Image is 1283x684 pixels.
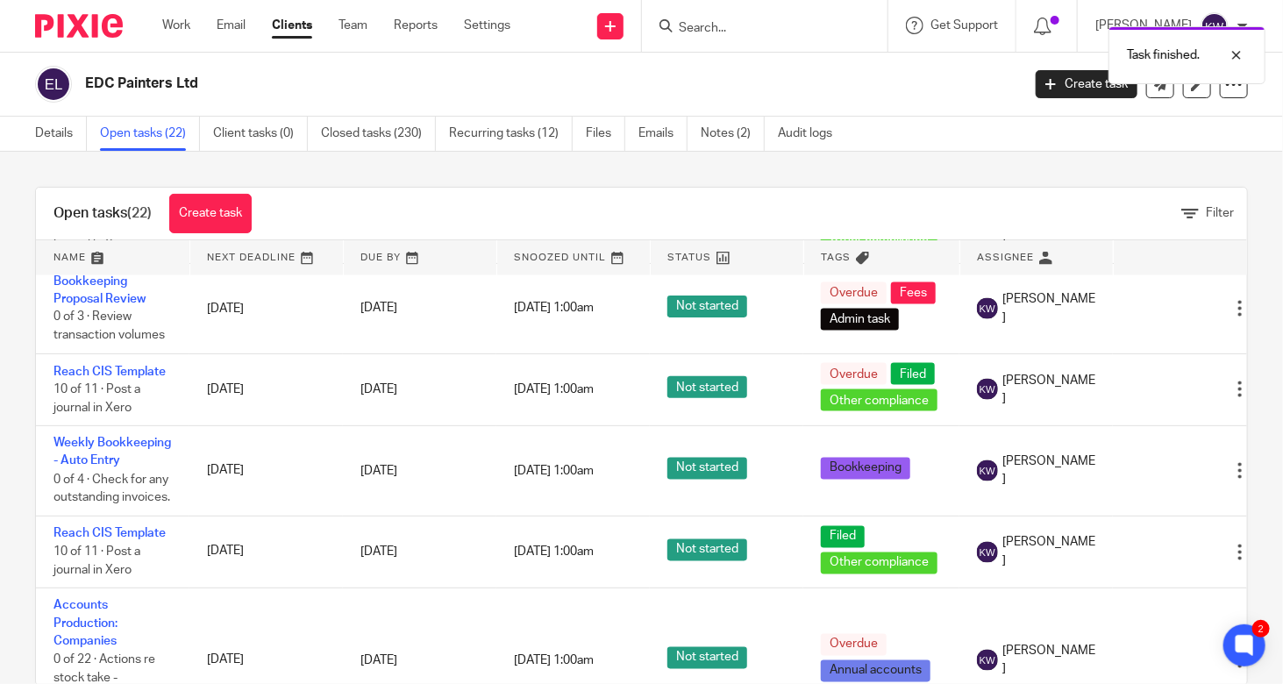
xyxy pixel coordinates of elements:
[394,17,438,34] a: Reports
[821,526,865,548] span: Filed
[1002,534,1095,570] span: [PERSON_NAME]
[53,438,171,467] a: Weekly Bookkeeping - Auto Entry
[977,650,998,671] img: svg%3E
[1206,207,1234,219] span: Filter
[213,117,308,151] a: Client tasks (0)
[53,366,166,378] a: Reach CIS Template
[189,516,343,588] td: [DATE]
[162,17,190,34] a: Work
[1036,70,1137,98] a: Create task
[821,660,930,682] span: Annual accounts
[169,194,252,233] a: Create task
[1127,46,1200,64] p: Task finished.
[85,75,824,93] h2: EDC Painters Ltd
[891,282,936,304] span: Fees
[821,458,910,480] span: Bookkeeping
[515,253,607,262] span: Snoozed Until
[977,379,998,400] img: svg%3E
[638,117,688,151] a: Emails
[1002,453,1095,489] span: [PERSON_NAME]
[514,465,594,477] span: [DATE] 1:00am
[464,17,510,34] a: Settings
[53,383,140,414] span: 10 of 11 · Post a journal in Xero
[35,117,87,151] a: Details
[667,647,747,669] span: Not started
[514,303,594,315] span: [DATE] 1:00am
[701,117,765,151] a: Notes (2)
[977,460,998,481] img: svg%3E
[514,546,594,559] span: [DATE] 1:00am
[53,545,140,576] span: 10 of 11 · Post a journal in Xero
[360,303,397,315] span: [DATE]
[127,206,152,220] span: (22)
[53,204,152,223] h1: Open tasks
[821,389,937,411] span: Other compliance
[339,17,367,34] a: Team
[53,600,118,648] a: Accounts Production: Companies
[189,353,343,425] td: [DATE]
[189,263,343,353] td: [DATE]
[667,539,747,561] span: Not started
[35,14,123,38] img: Pixie
[360,465,397,477] span: [DATE]
[100,117,200,151] a: Open tasks (22)
[586,117,625,151] a: Files
[514,654,594,666] span: [DATE] 1:00am
[272,17,312,34] a: Clients
[668,253,712,262] span: Status
[891,363,935,385] span: Filed
[778,117,845,151] a: Audit logs
[1002,290,1095,326] span: [PERSON_NAME]
[53,474,170,504] span: 0 of 4 · Check for any outstanding invoices.
[53,528,166,540] a: Reach CIS Template
[821,282,887,304] span: Overdue
[514,383,594,395] span: [DATE] 1:00am
[821,363,887,385] span: Overdue
[977,298,998,319] img: svg%3E
[449,117,573,151] a: Recurring tasks (12)
[821,634,887,656] span: Overdue
[1252,620,1270,638] div: 2
[667,376,747,398] span: Not started
[822,253,852,262] span: Tags
[189,426,343,517] td: [DATE]
[35,66,72,103] img: svg%3E
[360,383,397,395] span: [DATE]
[667,458,747,480] span: Not started
[1201,12,1229,40] img: svg%3E
[360,546,397,559] span: [DATE]
[667,296,747,317] span: Not started
[821,552,937,574] span: Other compliance
[321,117,436,151] a: Closed tasks (230)
[977,542,998,563] img: svg%3E
[217,17,246,34] a: Email
[821,309,899,331] span: Admin task
[53,311,165,342] span: 0 of 3 · Review transaction volumes
[1002,372,1095,408] span: [PERSON_NAME]
[1002,643,1095,679] span: [PERSON_NAME]
[360,654,397,666] span: [DATE]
